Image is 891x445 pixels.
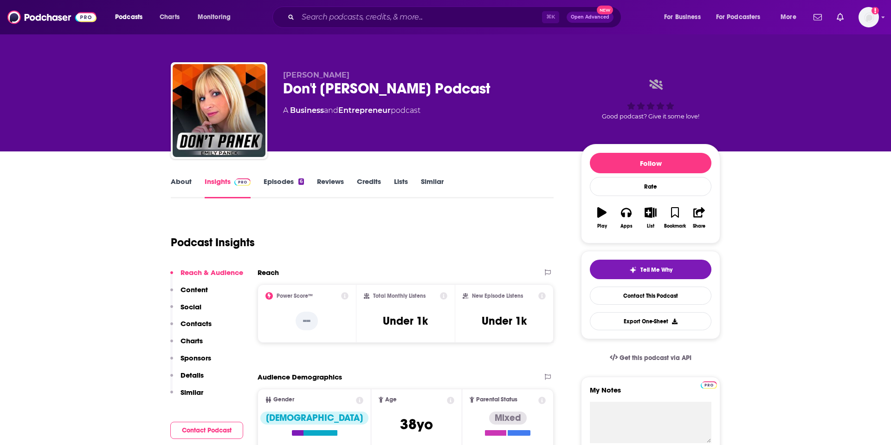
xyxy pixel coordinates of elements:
[394,177,408,198] a: Lists
[383,314,428,328] h3: Under 1k
[154,10,185,25] a: Charts
[472,293,523,299] h2: New Episode Listens
[171,236,255,249] h1: Podcast Insights
[170,371,204,388] button: Details
[421,177,444,198] a: Similar
[277,293,313,299] h2: Power Score™
[258,373,342,381] h2: Audience Demographics
[338,106,391,115] a: Entrepreneur
[590,201,614,235] button: Play
[181,302,201,311] p: Social
[872,7,879,14] svg: Add a profile image
[173,64,265,157] img: Don't Panek Podcast
[181,268,243,277] p: Reach & Audience
[283,105,420,116] div: A podcast
[590,260,711,279] button: tell me why sparkleTell Me Why
[170,388,203,405] button: Similar
[663,201,687,235] button: Bookmark
[833,9,847,25] a: Show notifications dropdown
[205,177,251,198] a: InsightsPodchaser Pro
[181,319,212,328] p: Contacts
[170,353,211,371] button: Sponsors
[542,11,559,23] span: ⌘ K
[693,223,705,229] div: Share
[590,287,711,305] a: Contact This Podcast
[664,11,701,24] span: For Business
[774,10,808,25] button: open menu
[581,71,720,128] div: Good podcast? Give it some love!
[298,178,304,185] div: 6
[590,312,711,330] button: Export One-Sheet
[701,381,717,389] img: Podchaser Pro
[620,223,633,229] div: Apps
[181,353,211,362] p: Sponsors
[357,177,381,198] a: Credits
[476,397,517,403] span: Parental Status
[489,412,527,425] div: Mixed
[597,223,607,229] div: Play
[781,11,796,24] span: More
[115,11,142,24] span: Podcasts
[324,106,338,115] span: and
[298,10,542,25] input: Search podcasts, credits, & more...
[639,201,663,235] button: List
[181,371,204,380] p: Details
[171,177,192,198] a: About
[264,177,304,198] a: Episodes6
[290,106,324,115] a: Business
[160,11,180,24] span: Charts
[7,8,97,26] img: Podchaser - Follow, Share and Rate Podcasts
[716,11,761,24] span: For Podcasters
[109,10,155,25] button: open menu
[571,15,609,20] span: Open Advanced
[170,268,243,285] button: Reach & Audience
[620,354,691,362] span: Get this podcast via API
[664,223,686,229] div: Bookmark
[191,10,243,25] button: open menu
[859,7,879,27] img: User Profile
[260,412,368,425] div: [DEMOGRAPHIC_DATA]
[170,302,201,320] button: Social
[400,415,433,433] span: 38 yo
[181,285,208,294] p: Content
[810,9,826,25] a: Show notifications dropdown
[273,397,294,403] span: Gender
[385,397,397,403] span: Age
[614,201,638,235] button: Apps
[640,266,672,274] span: Tell Me Why
[281,7,630,28] div: Search podcasts, credits, & more...
[234,178,251,186] img: Podchaser Pro
[687,201,711,235] button: Share
[602,347,699,369] a: Get this podcast via API
[710,10,774,25] button: open menu
[590,386,711,402] label: My Notes
[170,336,203,353] button: Charts
[296,312,318,330] p: --
[590,177,711,196] div: Rate
[373,293,426,299] h2: Total Monthly Listens
[597,6,613,14] span: New
[482,314,527,328] h3: Under 1k
[859,7,879,27] span: Logged in as kgolds
[859,7,879,27] button: Show profile menu
[181,336,203,345] p: Charts
[647,223,654,229] div: List
[181,388,203,397] p: Similar
[170,319,212,336] button: Contacts
[602,113,699,120] span: Good podcast? Give it some love!
[283,71,349,79] span: [PERSON_NAME]
[590,153,711,173] button: Follow
[170,422,243,439] button: Contact Podcast
[317,177,344,198] a: Reviews
[170,285,208,302] button: Content
[198,11,231,24] span: Monitoring
[658,10,712,25] button: open menu
[258,268,279,277] h2: Reach
[701,380,717,389] a: Pro website
[629,266,637,274] img: tell me why sparkle
[567,12,613,23] button: Open AdvancedNew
